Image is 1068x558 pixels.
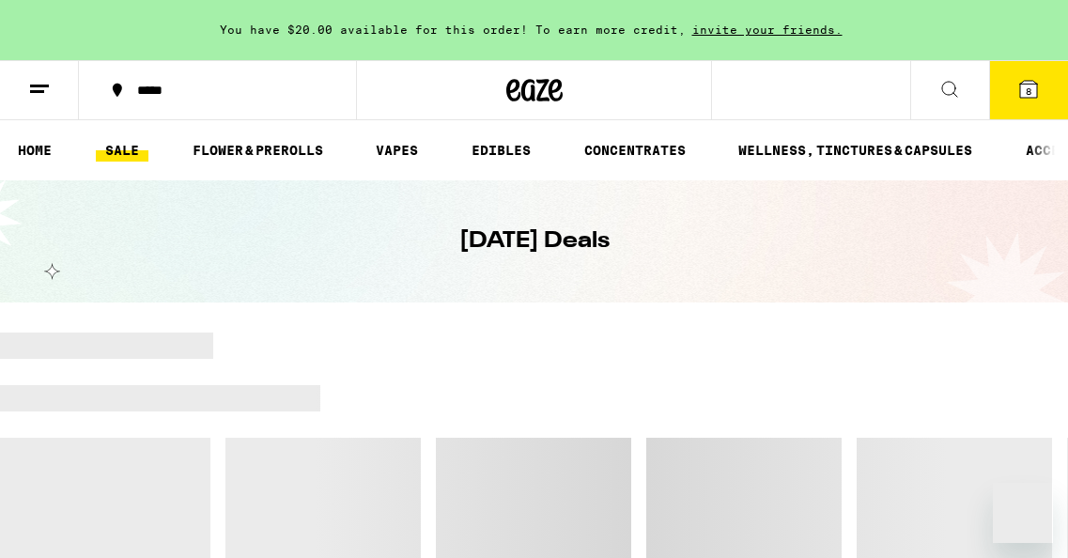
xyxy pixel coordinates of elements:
a: SALE [96,139,148,162]
span: invite your friends. [686,23,849,36]
a: WELLNESS, TINCTURES & CAPSULES [729,139,982,162]
a: HOME [8,139,61,162]
a: CONCENTRATES [575,139,695,162]
iframe: Button to launch messaging window [993,483,1053,543]
span: 8 [1026,85,1031,97]
a: FLOWER & PREROLLS [183,139,333,162]
a: EDIBLES [462,139,540,162]
h1: [DATE] Deals [459,225,610,257]
button: 8 [989,61,1068,119]
a: VAPES [366,139,427,162]
span: You have $20.00 available for this order! To earn more credit, [220,23,686,36]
